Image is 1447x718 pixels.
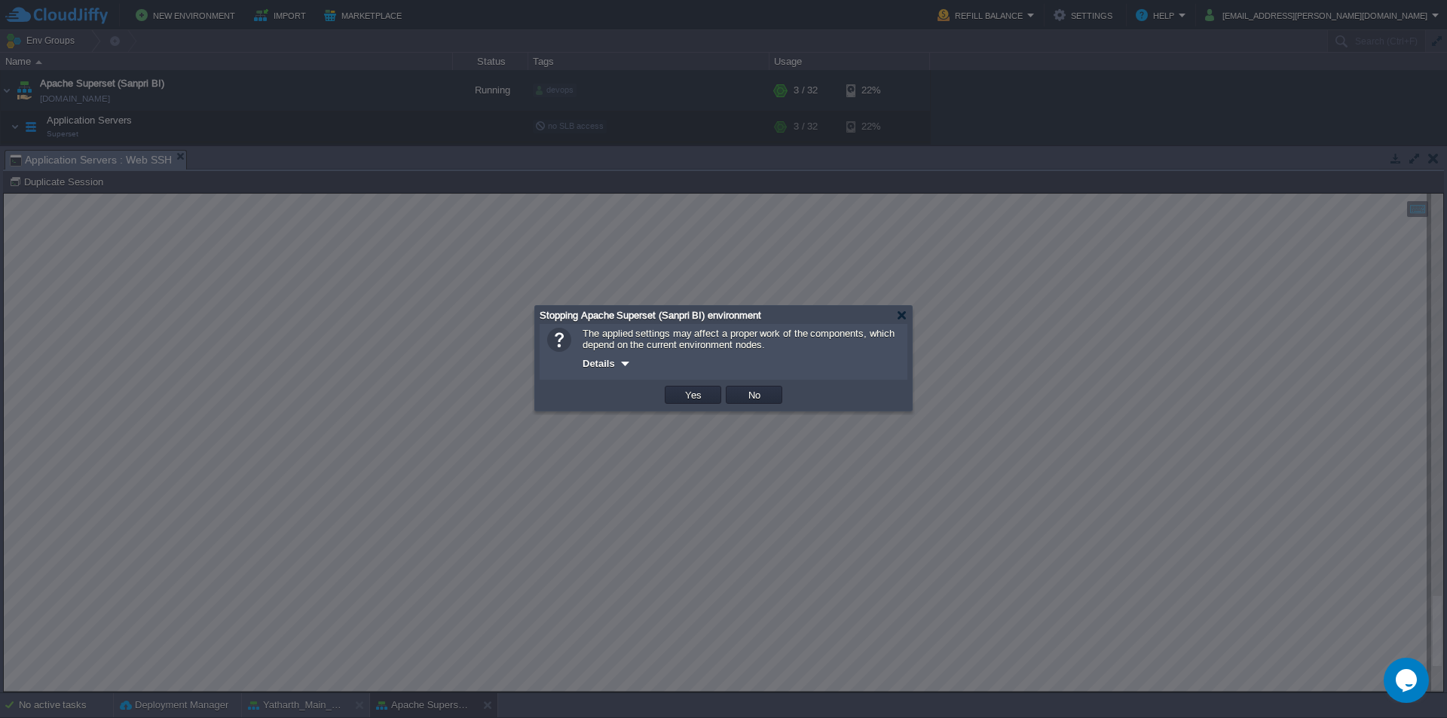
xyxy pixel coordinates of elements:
iframe: chat widget [1384,658,1432,703]
span: Details [583,358,615,369]
span: The applied settings may affect a proper work of the components, which depend on the current envi... [583,328,895,350]
button: Yes [681,388,706,402]
button: No [744,388,765,402]
span: Stopping Apache Superset (Sanpri BI) environment [540,310,761,321]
